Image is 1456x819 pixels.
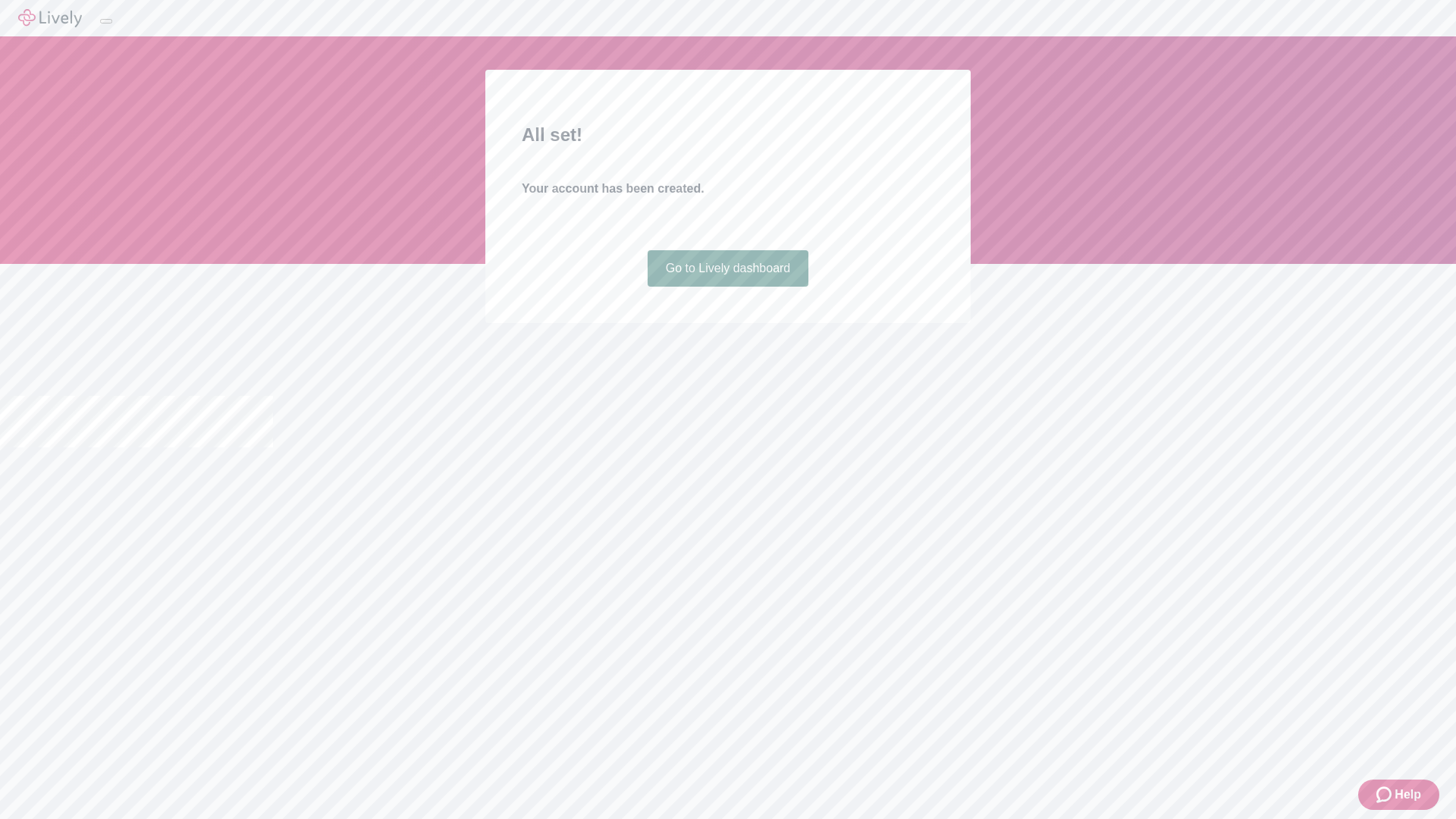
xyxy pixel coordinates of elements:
[1358,780,1439,810] button: Zendesk support iconHelp
[1395,786,1421,804] span: Help
[1376,786,1395,804] svg: Zendesk support icon
[522,180,934,198] h4: Your account has been created.
[522,121,934,149] h2: All set!
[18,9,82,27] img: Lively
[648,250,809,287] a: Go to Lively dashboard
[100,19,112,24] button: Log out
